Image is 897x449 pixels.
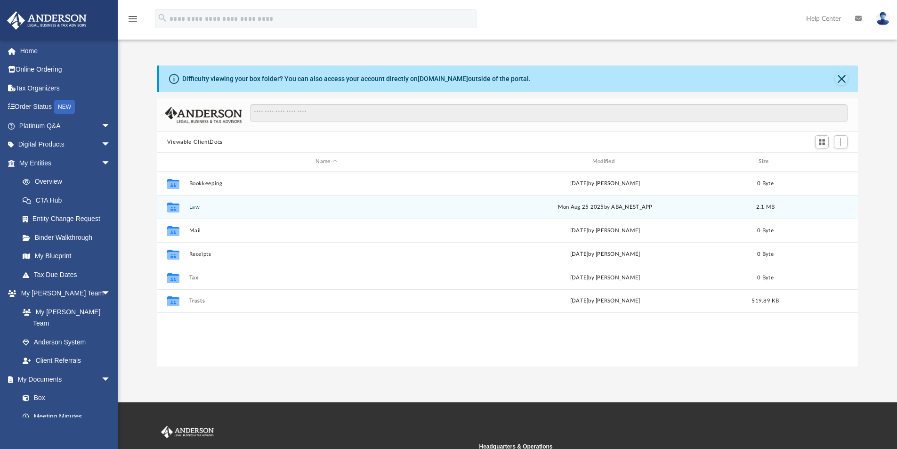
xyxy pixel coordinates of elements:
div: [DATE] by [PERSON_NAME] [468,179,742,188]
a: Binder Walkthrough [13,228,125,247]
button: Trusts [189,298,463,304]
a: Platinum Q&Aarrow_drop_down [7,116,125,135]
div: [DATE] by [PERSON_NAME] [468,273,742,282]
i: menu [127,13,138,24]
a: Entity Change Request [13,210,125,229]
i: search [157,13,168,23]
button: Viewable-ClientDocs [167,138,223,147]
span: arrow_drop_down [101,154,120,173]
button: Add [834,135,848,148]
img: Anderson Advisors Platinum Portal [159,426,216,438]
a: My [PERSON_NAME] Team [13,302,115,333]
a: Overview [13,172,125,191]
div: Mon Aug 25 2025 by ABA_NEST_APP [468,203,742,211]
button: Bookkeeping [189,180,463,187]
a: CTA Hub [13,191,125,210]
button: Receipts [189,251,463,257]
img: Anderson Advisors Platinum Portal [4,11,89,30]
div: NEW [54,100,75,114]
a: My Documentsarrow_drop_down [7,370,120,389]
div: [DATE] by [PERSON_NAME] [468,250,742,258]
a: Client Referrals [13,351,120,370]
a: [DOMAIN_NAME] [418,75,468,82]
span: 0 Byte [757,251,774,256]
a: Box [13,389,115,408]
a: menu [127,18,138,24]
div: id [788,157,854,166]
button: Tax [189,275,463,281]
button: Mail [189,228,463,234]
div: Difficulty viewing your box folder? You can also access your account directly on outside of the p... [182,74,531,84]
div: Modified [468,157,743,166]
span: arrow_drop_down [101,370,120,389]
div: [DATE] by [PERSON_NAME] [468,297,742,305]
div: Name [188,157,463,166]
div: id [161,157,185,166]
a: My Entitiesarrow_drop_down [7,154,125,172]
a: Digital Productsarrow_drop_down [7,135,125,154]
a: Online Ordering [7,60,125,79]
span: 0 Byte [757,228,774,233]
a: Tax Organizers [7,79,125,98]
button: Law [189,204,463,210]
span: 2.1 MB [756,204,775,209]
img: User Pic [876,12,890,25]
a: My [PERSON_NAME] Teamarrow_drop_down [7,284,120,303]
a: Home [7,41,125,60]
span: 0 Byte [757,180,774,186]
a: Tax Due Dates [13,265,125,284]
button: Switch to Grid View [815,135,829,148]
span: arrow_drop_down [101,284,120,303]
div: Size [746,157,784,166]
span: arrow_drop_down [101,116,120,136]
a: Meeting Minutes [13,407,120,426]
span: arrow_drop_down [101,135,120,155]
button: Close [835,72,848,85]
div: grid [157,171,858,367]
a: Anderson System [13,333,120,351]
input: Search files and folders [250,104,848,122]
span: 0 Byte [757,275,774,280]
a: My Blueprint [13,247,120,266]
div: [DATE] by [PERSON_NAME] [468,226,742,235]
span: 519.89 KB [752,298,779,303]
a: Order StatusNEW [7,98,125,117]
